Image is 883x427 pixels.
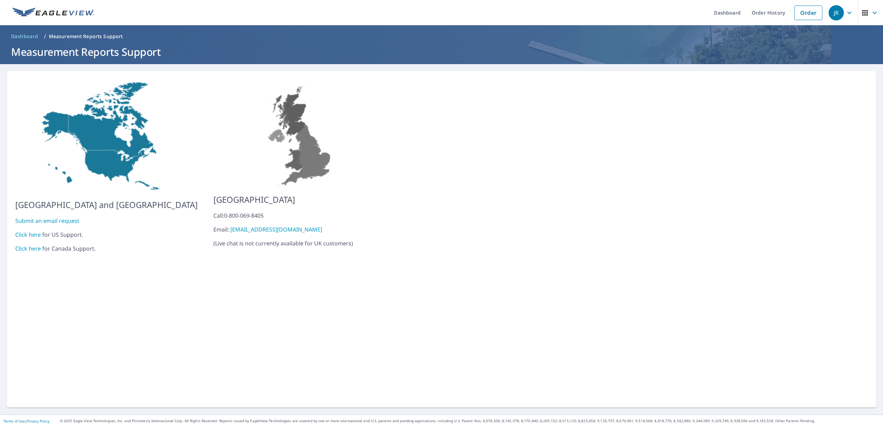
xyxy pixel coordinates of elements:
div: for US Support. [15,230,198,239]
img: EV Logo [12,8,94,18]
p: Measurement Reports Support [49,33,123,40]
img: US-MAP [15,79,198,193]
a: Submit an email request [15,217,79,225]
h1: Measurement Reports Support [8,45,875,59]
li: / [44,32,46,41]
p: [GEOGRAPHIC_DATA] [213,193,388,206]
div: JR [829,5,844,20]
a: Privacy Policy [27,419,50,424]
a: [EMAIL_ADDRESS][DOMAIN_NAME] [230,226,322,233]
p: ( Live chat is not currently available for UK customers ) [213,211,388,247]
p: | [3,419,50,423]
div: Call: 0-800-069-8405 [213,211,388,220]
p: © 2025 Eagle View Technologies, Inc. and Pictometry International Corp. All Rights Reserved. Repo... [60,418,880,424]
a: Dashboard [8,31,41,42]
img: US-MAP [213,79,388,188]
a: Click here [15,231,41,238]
p: [GEOGRAPHIC_DATA] and [GEOGRAPHIC_DATA] [15,199,198,211]
span: Dashboard [11,33,38,40]
a: Terms of Use [3,419,25,424]
nav: breadcrumb [8,31,875,42]
div: for Canada Support. [15,244,198,253]
div: Email: [213,225,388,234]
a: Click here [15,245,41,252]
a: Order [794,6,822,20]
